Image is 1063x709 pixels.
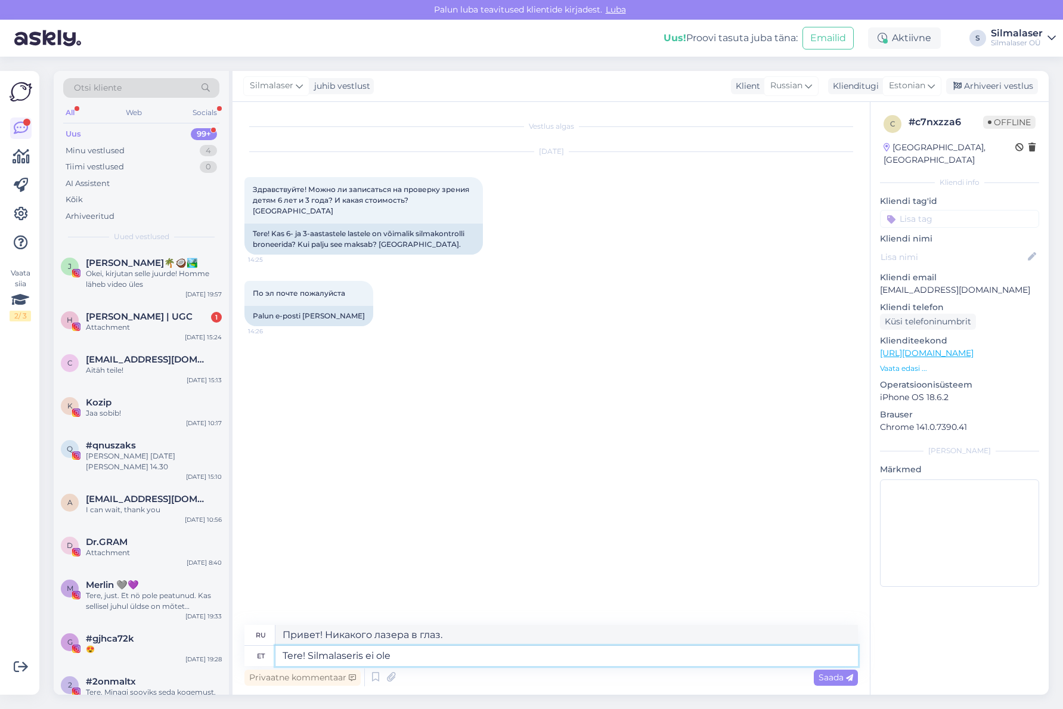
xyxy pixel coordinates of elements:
span: Merlin 🩶💜 [86,580,139,590]
div: [DATE] 19:28 [185,655,222,664]
span: c [890,119,895,128]
img: Askly Logo [10,81,32,103]
div: Aitäh teile! [86,365,222,376]
div: Palun e-posti [PERSON_NAME] [244,306,373,326]
span: 14:26 [248,327,293,336]
span: Silmalaser [250,79,293,92]
p: Märkmed [880,463,1039,476]
div: Tere! Kas 6- ja 3-aastastele lastele on võimalik silmakontrolli broneerida? Kui palju see maksab?... [244,224,483,255]
div: Kõik [66,194,83,206]
div: juhib vestlust [309,80,370,92]
b: Uus! [664,32,686,44]
div: Attachment [86,547,222,558]
div: [DATE] 8:40 [187,558,222,567]
div: 99+ [191,128,217,140]
div: Arhiveeritud [66,210,114,222]
p: [EMAIL_ADDRESS][DOMAIN_NAME] [880,284,1039,296]
div: All [63,105,77,120]
span: Uued vestlused [114,231,169,242]
div: Socials [190,105,219,120]
span: D [67,541,73,550]
p: Klienditeekond [880,335,1039,347]
span: #2onmaltx [86,676,136,687]
span: Russian [770,79,802,92]
div: Vestlus algas [244,121,858,132]
p: Vaata edasi ... [880,363,1039,374]
div: [DATE] 15:24 [185,333,222,342]
span: J [68,262,72,271]
div: S [969,30,986,47]
div: ru [256,625,266,645]
div: Arhiveeri vestlus [946,78,1038,94]
div: 0 [200,161,217,173]
div: Okei, kirjutan selle juurde! Homme läheb video üles [86,268,222,290]
span: Luba [602,4,630,15]
div: [DATE] 10:56 [185,515,222,524]
span: 2 [68,680,72,689]
p: Kliendi email [880,271,1039,284]
p: iPhone OS 18.6.2 [880,391,1039,404]
span: K [67,401,73,410]
div: Uus [66,128,81,140]
div: 1 [211,312,222,323]
textarea: Tere! Silmalaseris ei ole [275,646,858,666]
input: Lisa tag [880,210,1039,228]
div: 😍 [86,644,222,655]
a: [URL][DOMAIN_NAME] [880,348,974,358]
span: 14:25 [248,255,293,264]
input: Lisa nimi [881,250,1025,264]
span: aulikkihellberg@hotmail.com [86,494,210,504]
div: [DATE] 19:33 [185,612,222,621]
div: Silmalaser [991,29,1043,38]
span: Janete Aas🌴🥥🏞️ [86,258,198,268]
div: 2 / 3 [10,311,31,321]
div: Tiimi vestlused [66,161,124,173]
span: Saada [819,672,853,683]
span: Estonian [889,79,925,92]
span: По эл почте пожалуйста [253,289,345,298]
span: Helge Kalde | UGC [86,311,193,322]
span: g [67,637,73,646]
div: Minu vestlused [66,145,125,157]
div: Kliendi info [880,177,1039,188]
span: Здравствуйте! Можно ли записаться на проверку зрения детям 6 лет и 3 года? И какая стоимость? [GE... [253,185,471,215]
div: [GEOGRAPHIC_DATA], [GEOGRAPHIC_DATA] [884,141,1015,166]
span: #gjhca72k [86,633,134,644]
span: C [67,358,73,367]
div: # c7nxzza6 [909,115,983,129]
div: Vaata siia [10,268,31,321]
div: Silmalaser OÜ [991,38,1043,48]
div: Tere. Minagi sooviks seda kogemust, et olla taas nägija. [PERSON_NAME] alates neljandast klassist... [86,687,222,708]
div: [PERSON_NAME] [DATE][PERSON_NAME] 14.30 [86,451,222,472]
div: Privaatne kommentaar [244,670,361,686]
span: Kozip [86,397,111,408]
span: Otsi kliente [74,82,122,94]
span: Dr.GRAM [86,537,128,547]
div: Tere, just. Et nö pole peatunud. Kas sellisel juhul üldse on mõtet kontrollida, kas sobiksin oper... [86,590,222,612]
div: I can wait, thank you [86,504,222,515]
span: Caroline48250@hotmail.com [86,354,210,365]
div: Attachment [86,322,222,333]
span: q [67,444,73,453]
p: Kliendi telefon [880,301,1039,314]
p: Kliendi nimi [880,233,1039,245]
div: Aktiivne [868,27,941,49]
span: Offline [983,116,1036,129]
div: [PERSON_NAME] [880,445,1039,456]
span: H [67,315,73,324]
div: Küsi telefoninumbrit [880,314,976,330]
div: [DATE] 15:10 [186,472,222,481]
p: Brauser [880,408,1039,421]
div: Proovi tasuta juba täna: [664,31,798,45]
div: Jaa sobib! [86,408,222,419]
div: AI Assistent [66,178,110,190]
a: SilmalaserSilmalaser OÜ [991,29,1056,48]
button: Emailid [802,27,854,49]
span: a [67,498,73,507]
div: Web [123,105,144,120]
div: [DATE] [244,146,858,157]
span: #qnuszaks [86,440,136,451]
div: 4 [200,145,217,157]
textarea: Привет! Никакого лазера в глаз. [275,625,858,645]
div: Klient [731,80,760,92]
